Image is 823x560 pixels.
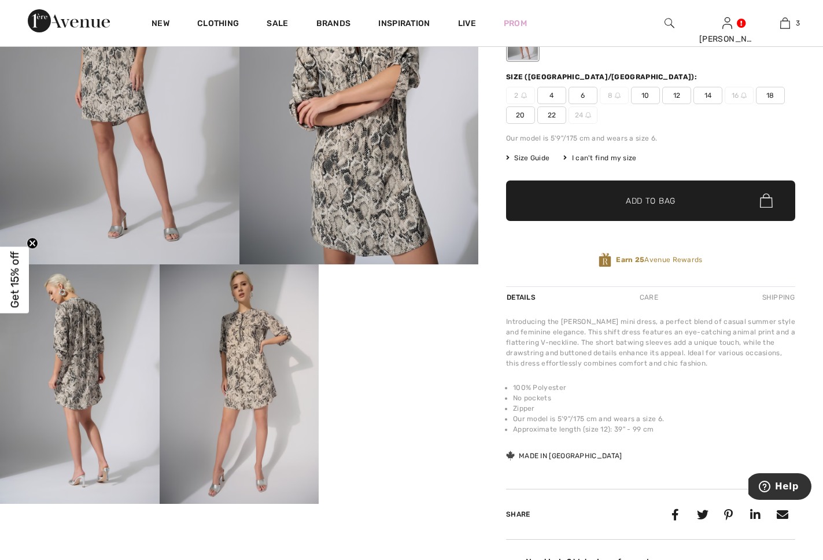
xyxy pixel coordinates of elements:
li: No pockets [513,393,795,403]
div: Shipping [759,287,795,308]
button: Add to Bag [506,180,795,221]
img: ring-m.svg [741,93,747,98]
img: Animal Print Mini Dress Style 252240. 4 [160,264,319,503]
div: Size ([GEOGRAPHIC_DATA]/[GEOGRAPHIC_DATA]): [506,72,699,82]
span: 16 [725,87,754,104]
span: 12 [662,87,691,104]
span: 8 [600,87,629,104]
div: Introducing the [PERSON_NAME] mini dress, a perfect blend of casual summer style and feminine ele... [506,316,795,369]
img: search the website [665,16,674,30]
a: Live [458,17,476,30]
img: Avenue Rewards [599,252,611,268]
img: ring-m.svg [521,93,527,98]
button: Close teaser [27,238,38,249]
span: Size Guide [506,153,549,163]
img: ring-m.svg [585,112,591,118]
span: 10 [631,87,660,104]
span: 2 [506,87,535,104]
span: Inspiration [378,19,430,31]
li: Zipper [513,403,795,414]
span: Add to Bag [626,194,676,207]
span: 14 [693,87,722,104]
li: Approximate length (size 12): 39" - 99 cm [513,424,795,434]
a: Sale [267,19,288,31]
div: Our model is 5'9"/175 cm and wears a size 6. [506,133,795,143]
div: I can't find my size [563,153,636,163]
img: 1ère Avenue [28,9,110,32]
a: New [152,19,169,31]
span: 6 [569,87,597,104]
img: Bag.svg [760,193,773,208]
a: Clothing [197,19,239,31]
div: Made in [GEOGRAPHIC_DATA] [506,451,622,461]
a: Brands [316,19,351,31]
span: 18 [756,87,785,104]
img: My Bag [780,16,790,30]
a: Prom [504,17,527,30]
img: My Info [722,16,732,30]
img: ring-m.svg [615,93,621,98]
iframe: Opens a widget where you can find more information [748,473,811,502]
strong: Earn 25 [616,256,644,264]
a: 3 [756,16,813,30]
span: 4 [537,87,566,104]
li: Our model is 5'9"/175 cm and wears a size 6. [513,414,795,424]
span: 20 [506,106,535,124]
div: [PERSON_NAME] [699,33,756,45]
a: Sign In [722,17,732,28]
span: 24 [569,106,597,124]
span: 3 [796,18,800,28]
span: Avenue Rewards [616,255,702,265]
span: Share [506,510,530,518]
div: Details [506,287,538,308]
span: Get 15% off [8,252,21,308]
span: 22 [537,106,566,124]
li: 100% Polyester [513,382,795,393]
div: Care [630,287,668,308]
div: Beige/multi [508,17,538,60]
